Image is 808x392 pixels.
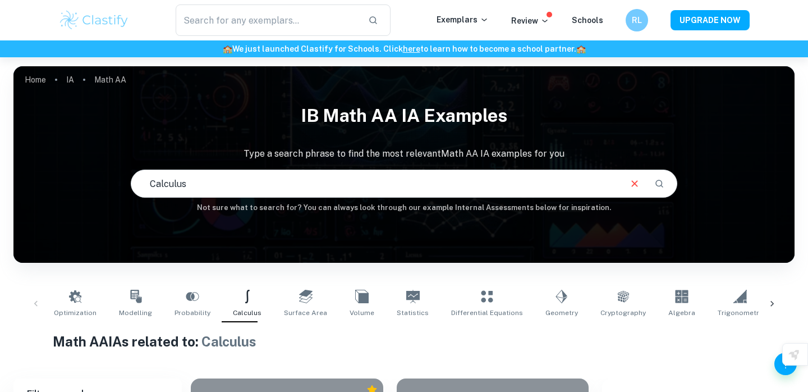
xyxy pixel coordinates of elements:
a: Schools [572,16,603,25]
span: Algebra [668,308,695,318]
button: Search [650,174,669,193]
h6: We just launched Clastify for Schools. Click to learn how to become a school partner. [2,43,806,55]
a: Home [25,72,46,88]
input: Search for any exemplars... [176,4,359,36]
span: Probability [175,308,210,318]
input: E.g. modelling a logo, player arrangements, shape of an egg... [131,168,619,199]
span: 🏫 [576,44,586,53]
h6: RL [631,14,644,26]
img: Clastify logo [58,9,130,31]
span: 🏫 [223,44,232,53]
button: Help and Feedback [774,353,797,375]
h1: Math AA IAs related to: [53,331,756,352]
a: here [403,44,420,53]
span: Optimization [54,308,97,318]
a: IA [66,72,74,88]
span: Differential Equations [451,308,523,318]
span: Trigonometry [718,308,763,318]
span: Surface Area [284,308,327,318]
span: Calculus [233,308,261,318]
p: Math AA [94,74,126,86]
button: UPGRADE NOW [671,10,750,30]
button: Clear [624,173,645,194]
span: Volume [350,308,374,318]
span: Calculus [201,334,256,349]
p: Review [511,15,549,27]
span: Cryptography [600,308,646,318]
span: Geometry [545,308,578,318]
span: Statistics [397,308,429,318]
h6: Not sure what to search for? You can always look through our example Internal Assessments below f... [13,202,795,213]
p: Exemplars [437,13,489,26]
button: RL [626,9,648,31]
p: Type a search phrase to find the most relevant Math AA IA examples for you [13,147,795,161]
span: Modelling [119,308,152,318]
h1: IB Math AA IA examples [13,98,795,134]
